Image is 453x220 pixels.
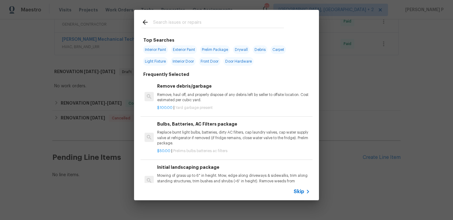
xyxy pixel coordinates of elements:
[199,57,220,66] span: Front Door
[171,57,196,66] span: Interior Door
[157,148,310,154] p: |
[175,106,213,110] span: Yard garbage present
[157,105,310,110] p: |
[153,19,284,28] input: Search issues or repairs
[223,57,254,66] span: Door Hardware
[171,45,197,54] span: Exterior Paint
[157,121,310,127] h6: Bulbs, Batteries, AC Filters package
[157,92,310,103] p: Remove, haul off, and properly dispose of any debris left by seller to offsite location. Cost est...
[143,37,174,44] h6: Top Searches
[143,45,168,54] span: Interior Paint
[271,45,286,54] span: Carpet
[157,130,310,146] p: Replace burnt light bulbs, batteries, dirty AC filters, cap laundry valves, cap water supply valv...
[157,173,310,189] p: Mowing of grass up to 6" in height. Mow, edge along driveways & sidewalks, trim along standing st...
[233,45,250,54] span: Drywall
[253,45,267,54] span: Debris
[143,71,189,78] h6: Frequently Selected
[157,149,170,153] span: $50.00
[294,189,304,195] span: Skip
[157,164,310,171] h6: Initial landscaping package
[157,83,310,89] h6: Remove debris/garbage
[157,106,173,110] span: $100.00
[173,149,227,153] span: Prelims bulbs batteries ac filters
[143,57,168,66] span: Light Fixture
[200,45,230,54] span: Prelim Package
